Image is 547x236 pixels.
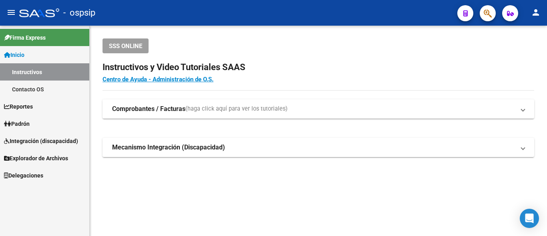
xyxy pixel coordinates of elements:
[109,42,142,50] span: SSS ONLINE
[520,209,539,228] div: Open Intercom Messenger
[4,137,78,145] span: Integración (discapacidad)
[531,8,541,17] mat-icon: person
[103,38,149,53] button: SSS ONLINE
[4,102,33,111] span: Reportes
[112,105,185,113] strong: Comprobantes / Facturas
[6,8,16,17] mat-icon: menu
[103,60,534,75] h2: Instructivos y Video Tutoriales SAAS
[4,50,24,59] span: Inicio
[4,154,68,163] span: Explorador de Archivos
[4,171,43,180] span: Delegaciones
[103,138,534,157] mat-expansion-panel-header: Mecanismo Integración (Discapacidad)
[103,76,213,83] a: Centro de Ayuda - Administración de O.S.
[103,99,534,119] mat-expansion-panel-header: Comprobantes / Facturas(haga click aquí para ver los tutoriales)
[4,33,46,42] span: Firma Express
[185,105,288,113] span: (haga click aquí para ver los tutoriales)
[63,4,95,22] span: - ospsip
[4,119,30,128] span: Padrón
[112,143,225,152] strong: Mecanismo Integración (Discapacidad)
